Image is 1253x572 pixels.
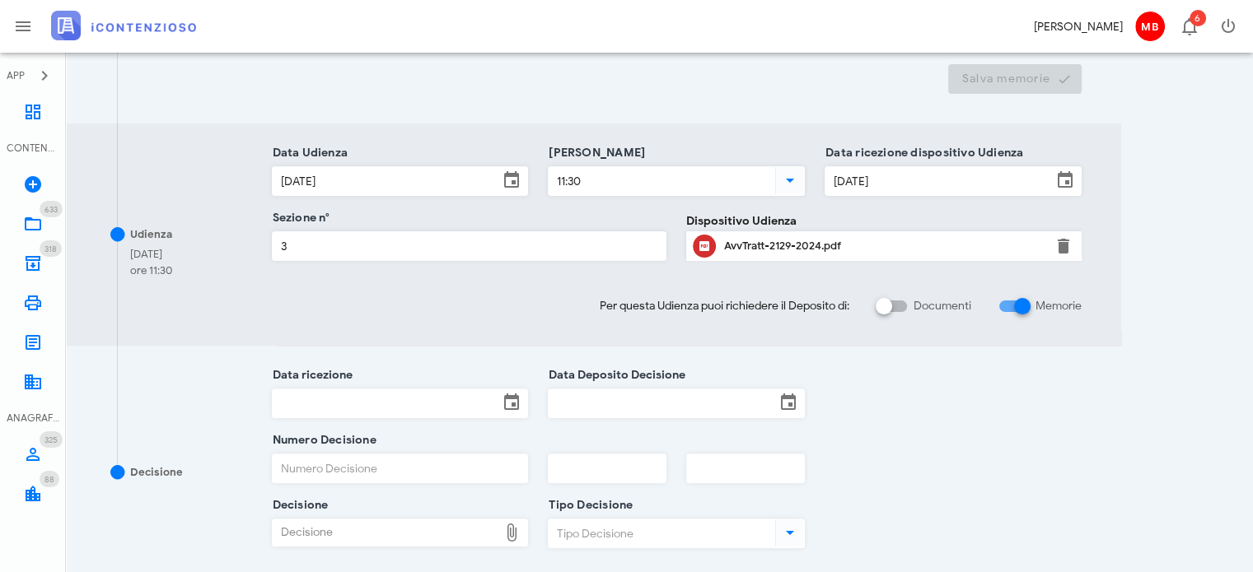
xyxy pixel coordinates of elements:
[40,201,63,217] span: Distintivo
[544,497,633,514] label: Tipo Decisione
[44,244,57,254] span: 318
[544,145,645,161] label: [PERSON_NAME]
[1129,7,1169,46] button: MB
[693,235,716,258] button: Clicca per aprire un'anteprima del file o scaricarlo
[724,239,1044,253] div: AvvTratt-2129-2024.pdf
[40,240,62,257] span: Distintivo
[821,145,1023,161] label: Data ricezione dispositivo Udienza
[273,232,666,260] input: Sezione n°
[549,519,772,547] input: Tipo Decisione
[268,497,329,514] label: Decisione
[1034,18,1123,35] div: [PERSON_NAME]
[1036,298,1082,314] label: Memorie
[914,298,971,314] label: Documenti
[1169,7,1209,46] button: Distintivo
[7,411,59,426] div: ANAGRAFICA
[273,454,528,482] input: Numero Decisione
[44,204,58,215] span: 633
[273,519,499,546] div: Decisione
[40,431,63,448] span: Distintivo
[130,226,172,243] div: Udienza
[268,210,330,226] label: Sezione n°
[130,246,172,263] div: [DATE]
[686,212,797,230] label: Dispositivo Udienza
[549,167,772,195] input: Ora Udienza
[1135,12,1165,41] span: MB
[724,233,1044,259] div: Clicca per aprire un'anteprima del file o scaricarlo
[130,464,183,481] div: Decisione
[130,263,172,279] div: ore 11:30
[44,474,54,485] span: 88
[1190,10,1206,26] span: Distintivo
[40,471,59,487] span: Distintivo
[51,11,196,40] img: logo-text-2x.png
[1054,236,1073,256] button: Elimina
[44,435,58,445] span: 325
[600,297,849,314] span: Per questa Udienza puoi richiedere il Deposito di:
[7,141,59,156] div: CONTENZIOSO
[268,432,376,449] label: Numero Decisione
[268,145,348,161] label: Data Udienza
